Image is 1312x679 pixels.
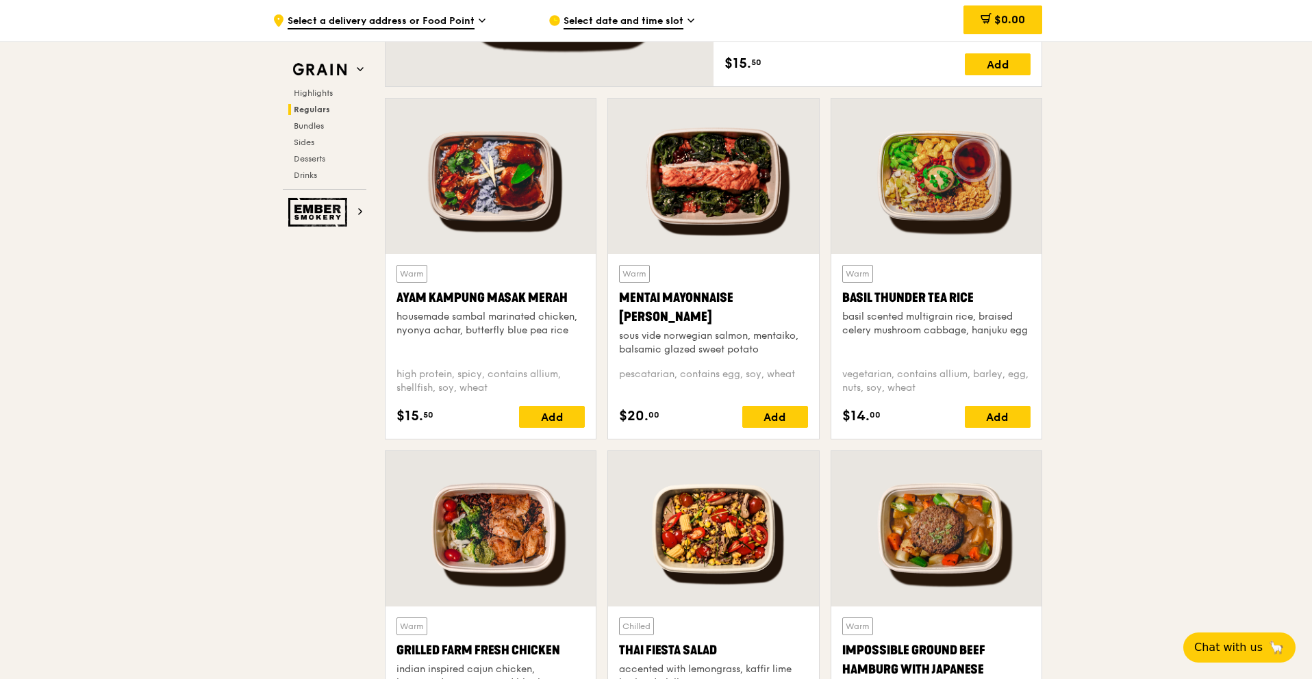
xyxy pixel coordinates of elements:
div: Thai Fiesta Salad [619,641,807,660]
img: Ember Smokery web logo [288,198,351,227]
div: Grilled Farm Fresh Chicken [396,641,585,660]
div: housemade sambal marinated chicken, nyonya achar, butterfly blue pea rice [396,310,585,337]
span: Select a delivery address or Food Point [288,14,475,29]
div: Mentai Mayonnaise [PERSON_NAME] [619,288,807,326]
span: Highlights [294,88,333,98]
div: Warm [619,265,650,283]
div: Basil Thunder Tea Rice [842,288,1031,307]
div: Warm [396,617,427,635]
div: Add [742,406,808,428]
div: Add [519,406,585,428]
div: Warm [842,617,873,635]
div: vegetarian, contains allium, barley, egg, nuts, soy, wheat [842,368,1031,395]
span: $14. [842,406,870,426]
div: Warm [842,265,873,283]
div: sous vide norwegian salmon, mentaiko, balsamic glazed sweet potato [619,329,807,357]
div: Chilled [619,617,654,635]
div: Add [965,53,1031,75]
span: 50 [751,57,761,68]
span: Regulars [294,105,330,114]
span: Desserts [294,154,325,164]
div: Add [965,406,1031,428]
div: basil scented multigrain rice, braised celery mushroom cabbage, hanjuku egg [842,310,1031,337]
div: pescatarian, contains egg, soy, wheat [619,368,807,395]
span: $0.00 [994,13,1025,26]
span: Drinks [294,170,317,180]
span: $20. [619,406,648,426]
span: 50 [423,409,433,420]
span: $15. [396,406,423,426]
button: Chat with us🦙 [1183,632,1296,663]
span: Chat with us [1194,639,1263,656]
div: Ayam Kampung Masak Merah [396,288,585,307]
div: high protein, spicy, contains allium, shellfish, soy, wheat [396,368,585,395]
div: Warm [396,265,427,283]
span: 00 [870,409,881,420]
span: Bundles [294,121,324,131]
span: $15. [724,53,751,74]
span: Select date and time slot [564,14,683,29]
span: 🦙 [1268,639,1285,656]
span: 00 [648,409,659,420]
span: Sides [294,138,314,147]
img: Grain web logo [288,57,351,82]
